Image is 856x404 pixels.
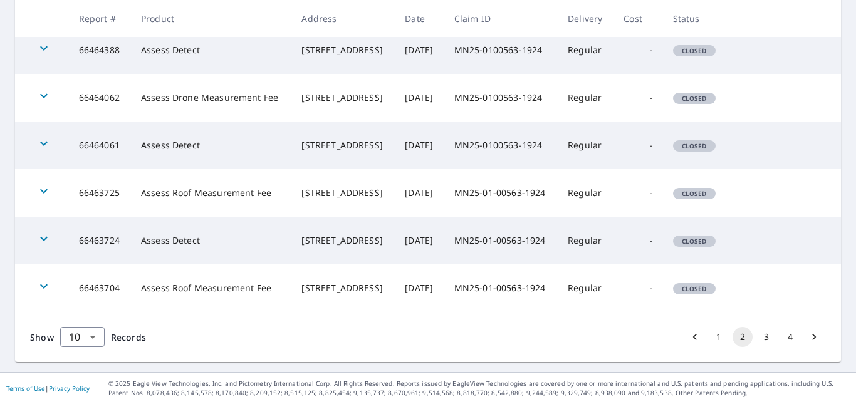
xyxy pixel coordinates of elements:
[60,327,105,347] div: Show 10 records
[613,217,663,264] td: -
[108,379,850,398] p: © 2025 Eagle View Technologies, Inc. and Pictometry International Corp. All Rights Reserved. Repo...
[395,74,444,122] td: [DATE]
[709,327,729,347] button: Go to page 1
[613,26,663,74] td: -
[301,91,385,104] div: [STREET_ADDRESS]
[301,139,385,152] div: [STREET_ADDRESS]
[395,264,444,312] td: [DATE]
[395,122,444,169] td: [DATE]
[301,187,385,199] div: [STREET_ADDRESS]
[683,327,826,347] nav: pagination navigation
[674,237,714,246] span: Closed
[444,74,558,122] td: MN25-0100563-1924
[301,282,385,294] div: [STREET_ADDRESS]
[69,122,131,169] td: 66464061
[131,264,291,312] td: Assess Roof Measurement Fee
[613,74,663,122] td: -
[131,122,291,169] td: Assess Detect
[558,26,613,74] td: Regular
[131,26,291,74] td: Assess Detect
[756,327,776,347] button: Go to page 3
[69,217,131,264] td: 66463724
[60,319,105,355] div: 10
[780,327,800,347] button: Go to page 4
[301,234,385,247] div: [STREET_ADDRESS]
[558,169,613,217] td: Regular
[558,217,613,264] td: Regular
[613,264,663,312] td: -
[558,74,613,122] td: Regular
[733,327,753,347] button: page 2
[395,217,444,264] td: [DATE]
[558,122,613,169] td: Regular
[395,169,444,217] td: [DATE]
[444,122,558,169] td: MN25-0100563-1924
[674,284,714,293] span: Closed
[558,264,613,312] td: Regular
[444,264,558,312] td: MN25-01-00563-1924
[131,74,291,122] td: Assess Drone Measurement Fee
[30,331,54,343] span: Show
[804,327,824,347] button: Go to next page
[395,26,444,74] td: [DATE]
[444,217,558,264] td: MN25-01-00563-1924
[674,94,714,103] span: Closed
[69,169,131,217] td: 66463725
[131,169,291,217] td: Assess Roof Measurement Fee
[131,217,291,264] td: Assess Detect
[444,26,558,74] td: MN25-0100563-1924
[69,26,131,74] td: 66464388
[444,169,558,217] td: MN25-01-00563-1924
[301,44,385,56] div: [STREET_ADDRESS]
[674,46,714,55] span: Closed
[69,264,131,312] td: 66463704
[111,331,146,343] span: Records
[674,189,714,198] span: Closed
[613,169,663,217] td: -
[49,384,90,393] a: Privacy Policy
[6,384,45,393] a: Terms of Use
[613,122,663,169] td: -
[69,74,131,122] td: 66464062
[6,385,90,392] p: |
[685,327,705,347] button: Go to previous page
[674,142,714,150] span: Closed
